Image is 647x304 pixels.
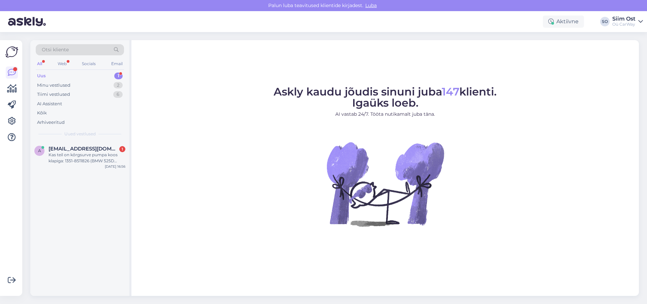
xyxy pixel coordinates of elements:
[105,164,125,169] div: [DATE] 16:56
[363,2,379,8] span: Luba
[274,85,497,109] span: Askly kaudu jõudis sinuni juba klienti. Igaüks loeb.
[119,146,125,152] div: 1
[49,146,119,152] span: arnealgpeus@gmail.com
[42,46,69,53] span: Otsi kliente
[5,46,18,58] img: Askly Logo
[37,91,70,98] div: Tiimi vestlused
[114,82,123,89] div: 2
[64,131,96,137] span: Uued vestlused
[612,16,643,27] a: Siim OstOü CarWay
[612,22,636,27] div: Oü CarWay
[38,148,41,153] span: a
[37,73,46,79] div: Uus
[600,17,610,26] div: SO
[442,85,459,98] span: 147
[37,82,70,89] div: Minu vestlused
[113,91,123,98] div: 6
[114,73,123,79] div: 1
[37,110,47,116] div: Kõik
[612,16,636,22] div: Siim Ost
[325,123,446,245] img: No Chat active
[81,59,97,68] div: Socials
[49,152,125,164] div: Kas teil on kõrgsurve pumpa koos klapiga: 1351-8511826 (BMW 525D 2004 E60 VIN number: [US_VEHICLE...
[274,111,497,118] p: AI vastab 24/7. Tööta nutikamalt juba täna.
[36,59,43,68] div: All
[543,16,584,28] div: Aktiivne
[110,59,124,68] div: Email
[56,59,68,68] div: Web
[37,101,62,107] div: AI Assistent
[37,119,65,126] div: Arhiveeritud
